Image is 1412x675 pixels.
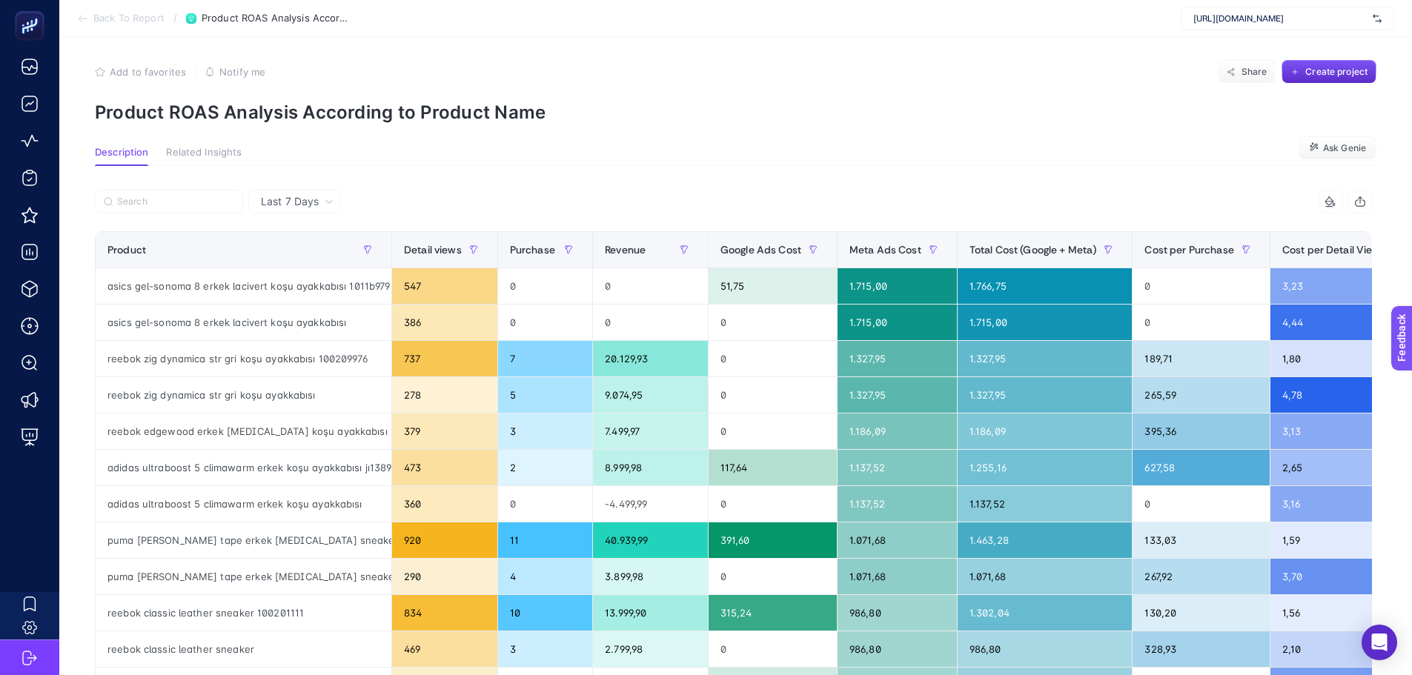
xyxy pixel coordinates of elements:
span: / [173,12,177,24]
div: 0 [709,486,837,522]
div: 51,75 [709,268,837,304]
div: 1.327,95 [838,377,957,413]
div: 9.074,95 [593,377,708,413]
span: Description [95,147,148,159]
div: 265,59 [1133,377,1269,413]
div: 1.715,00 [958,305,1133,340]
div: asics gel-sonoma 8 erkek lacivert koşu ayakkabısı 1011b979-400 [96,268,391,304]
span: [URL][DOMAIN_NAME] [1193,13,1367,24]
div: 1.255,16 [958,450,1133,485]
button: Description [95,147,148,166]
div: 0 [1133,486,1269,522]
div: 267,92 [1133,559,1269,594]
div: 1.766,75 [958,268,1133,304]
div: 1.715,00 [838,305,957,340]
div: 8.999,98 [593,450,708,485]
div: 1.071,68 [958,559,1133,594]
div: 13.999,90 [593,595,708,631]
span: Add to favorites [110,66,186,78]
div: 0 [593,305,708,340]
div: 469 [392,631,497,667]
span: Revenue [605,244,646,256]
div: 1.137,52 [838,450,957,485]
span: Product ROAS Analysis According to Product Name [202,13,350,24]
div: 737 [392,341,497,376]
span: Cost per Purchase [1144,244,1233,256]
div: 3 [498,413,592,449]
div: adidas ultraboost 5 climawarm erkek koşu ayakkabısı jı1389 [96,450,391,485]
p: Product ROAS Analysis According to Product Name [95,102,1376,123]
div: 986,80 [838,595,957,631]
div: 11 [498,522,592,558]
div: 130,20 [1133,595,1269,631]
span: Last 7 Days [261,194,319,209]
img: svg%3e [1373,11,1382,26]
button: Share [1218,60,1276,84]
div: puma [PERSON_NAME] tape erkek [MEDICAL_DATA] sneaker [96,559,391,594]
div: 0 [1133,305,1269,340]
div: 1.463,28 [958,522,1133,558]
div: 4 [498,559,592,594]
div: 2 [498,450,592,485]
span: Ask Genie [1323,142,1366,154]
div: 0 [498,268,592,304]
div: 386 [392,305,497,340]
div: 986,80 [838,631,957,667]
span: Product [107,244,146,256]
div: 1.715,00 [838,268,957,304]
div: 3 [498,631,592,667]
button: Ask Genie [1299,136,1376,160]
span: Purchase [510,244,555,256]
div: 0 [593,268,708,304]
span: Google Ads Cost [720,244,801,256]
div: 920 [392,522,497,558]
div: reebok classic leather sneaker 100201111 [96,595,391,631]
div: 395,36 [1133,413,1269,449]
div: 379 [392,413,497,449]
div: 328,93 [1133,631,1269,667]
button: Related Insights [166,147,242,166]
div: 986,80 [958,631,1133,667]
button: Notify me [205,66,265,78]
span: Create project [1305,66,1368,78]
div: asics gel-sonoma 8 erkek lacivert koşu ayakkabısı [96,305,391,340]
div: -4.499,99 [593,486,708,522]
div: 834 [392,595,497,631]
div: 0 [709,377,837,413]
div: 5 [498,377,592,413]
span: Related Insights [166,147,242,159]
span: Feedback [9,4,56,16]
button: Add to favorites [95,66,186,78]
div: 1.186,09 [958,413,1133,449]
div: 40.939,99 [593,522,708,558]
span: Back To Report [93,13,165,24]
div: reebok zig dynamica str gri koşu ayakkabısı 100209976 [96,341,391,376]
div: 189,71 [1133,341,1269,376]
span: Notify me [219,66,265,78]
div: 7 [498,341,592,376]
div: 360 [392,486,497,522]
div: 1.071,68 [838,522,957,558]
div: 0 [498,486,592,522]
div: 473 [392,450,497,485]
div: 1.137,52 [838,486,957,522]
span: Meta Ads Cost [849,244,921,256]
div: 1.186,09 [838,413,957,449]
div: 627,58 [1133,450,1269,485]
div: 315,24 [709,595,837,631]
div: 3.899,98 [593,559,708,594]
div: 117,64 [709,450,837,485]
div: puma [PERSON_NAME] tape erkek [MEDICAL_DATA] sneaker 38638101 [96,522,391,558]
div: 1.302,04 [958,595,1133,631]
div: 0 [709,631,837,667]
div: 1.137,52 [958,486,1133,522]
span: Cost per Detail Views [1282,244,1386,256]
div: 20.129,93 [593,341,708,376]
div: 7.499,97 [593,413,708,449]
div: 290 [392,559,497,594]
div: reebok edgewood erkek [MEDICAL_DATA] koşu ayakkabısı 101989530 [96,413,391,449]
div: 1.327,95 [958,341,1133,376]
div: 278 [392,377,497,413]
div: 1.327,95 [958,377,1133,413]
div: 2.799,98 [593,631,708,667]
